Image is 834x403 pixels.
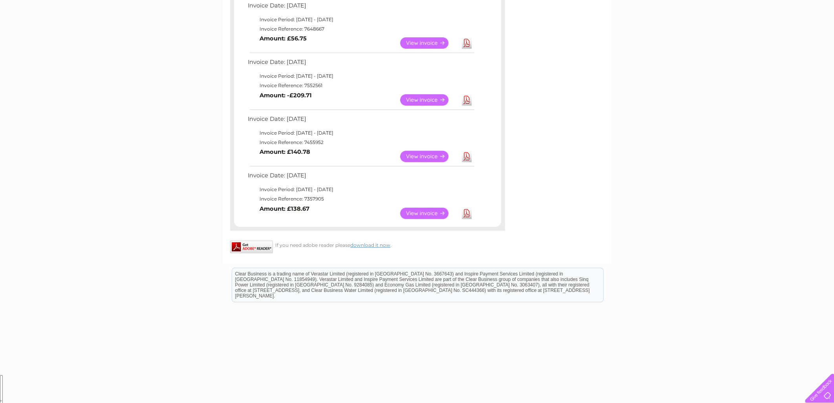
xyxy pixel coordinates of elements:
[260,148,310,155] b: Amount: £140.78
[260,35,307,42] b: Amount: £56.75
[400,94,458,106] a: View
[462,151,472,162] a: Download
[462,94,472,106] a: Download
[260,205,309,212] b: Amount: £138.67
[246,170,476,185] td: Invoice Date: [DATE]
[232,4,603,38] div: Clear Business is a trading name of Verastar Limited (registered in [GEOGRAPHIC_DATA] No. 3667643...
[246,128,476,138] td: Invoice Period: [DATE] - [DATE]
[350,242,390,248] a: download it now
[260,92,312,99] b: Amount: -£209.71
[230,241,505,248] div: If you need adobe reader please .
[696,33,711,39] a: Water
[400,151,458,162] a: View
[246,185,476,194] td: Invoice Period: [DATE] - [DATE]
[808,33,827,39] a: Log out
[686,4,740,14] a: 0333 014 3131
[715,33,733,39] a: Energy
[246,81,476,90] td: Invoice Reference: 7552561
[246,138,476,147] td: Invoice Reference: 7455952
[246,194,476,204] td: Invoice Reference: 7357905
[462,208,472,219] a: Download
[246,114,476,128] td: Invoice Date: [DATE]
[766,33,777,39] a: Blog
[29,20,69,44] img: logo.png
[246,15,476,24] td: Invoice Period: [DATE] - [DATE]
[782,33,801,39] a: Contact
[400,208,458,219] a: View
[246,71,476,81] td: Invoice Period: [DATE] - [DATE]
[737,33,761,39] a: Telecoms
[246,0,476,15] td: Invoice Date: [DATE]
[400,37,458,49] a: View
[246,24,476,34] td: Invoice Reference: 7648667
[246,57,476,71] td: Invoice Date: [DATE]
[462,37,472,49] a: Download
